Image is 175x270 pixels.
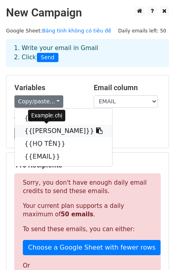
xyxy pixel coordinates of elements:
p: Sorry, you don't have enough daily email credits to send these emails. [23,179,152,195]
h5: Variables [14,83,82,92]
a: {{EMAIL}} [15,150,112,163]
h2: New Campaign [6,6,169,20]
a: {{HỌ TÊN}} [15,137,112,150]
div: 1. Write your email in Gmail 2. Click [8,44,167,62]
a: Bảng tính không có tiêu đề [42,28,111,34]
a: Choose a Google Sheet with fewer rows [23,240,161,255]
a: Copy/paste... [14,95,63,108]
h5: Email column [94,83,161,92]
a: Daily emails left: 50 [115,28,169,34]
p: Your current plan supports a daily maximum of . [23,202,152,219]
span: Send [37,53,58,62]
iframe: Chat Widget [135,232,175,270]
div: Example: chị [28,110,65,121]
p: To send these emails, you can either: [23,225,152,234]
p: Or [23,262,152,270]
small: Google Sheet: [6,28,111,34]
strong: 50 emails [61,211,93,218]
span: Daily emails left: 50 [115,26,169,35]
a: {{STT}} [15,112,112,125]
a: {{[PERSON_NAME]}} [15,125,112,137]
div: Tiện ích trò chuyện [135,232,175,270]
